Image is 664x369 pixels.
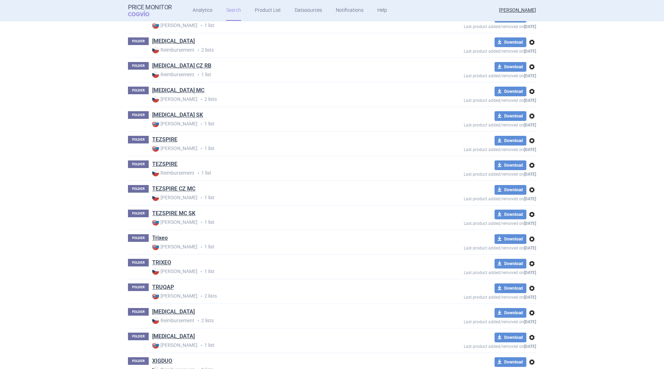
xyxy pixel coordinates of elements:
img: SK [152,145,159,152]
strong: [DATE] [524,98,536,103]
strong: Reimbursement [152,317,194,324]
p: 1 list [152,243,414,251]
img: CZ [152,46,159,53]
button: Download [495,62,526,72]
p: Last product added/removed on [414,318,536,324]
strong: [DATE] [524,123,536,128]
a: TEZSPIRE CZ MC [152,185,195,193]
button: Download [495,333,526,342]
img: SK [152,120,159,127]
strong: [DATE] [524,221,536,226]
p: 1 list [152,71,414,78]
p: FOLDER [128,210,149,217]
p: 1 list [152,268,414,275]
p: 1 list [152,120,414,128]
p: Last product added/removed on [414,195,536,201]
h1: ULTOMIRIS [152,333,195,342]
strong: Reimbursement [152,46,194,53]
span: COGVIO [128,11,159,16]
button: Download [495,259,526,269]
strong: [PERSON_NAME] [152,243,197,250]
strong: [DATE] [524,49,536,54]
p: FOLDER [128,87,149,94]
p: FOLDER [128,283,149,291]
a: Price MonitorCOGVIO [128,4,172,17]
p: Last product added/removed on [414,170,536,177]
p: FOLDER [128,111,149,119]
a: XIGDUO [152,357,172,365]
p: 1 list [152,194,414,201]
h1: ULTOMIRIS [152,308,195,317]
a: TEZSPIRE MC SK [152,210,195,217]
i: • [194,47,201,54]
strong: [PERSON_NAME] [152,342,197,349]
h1: Trixeo [152,234,168,243]
strong: [DATE] [524,319,536,324]
h1: TAGRISSO CZ RB [152,62,211,71]
button: Download [495,357,526,367]
p: FOLDER [128,160,149,168]
strong: Reimbursement [152,169,194,176]
p: FOLDER [128,333,149,340]
p: Last product added/removed on [414,293,536,300]
a: [MEDICAL_DATA] CZ RB [152,62,211,70]
a: [MEDICAL_DATA] [152,333,195,340]
i: • [197,96,204,103]
p: Last product added/removed on [414,269,536,275]
a: [MEDICAL_DATA] [152,37,195,45]
i: • [197,121,204,128]
p: FOLDER [128,37,149,45]
strong: [DATE] [524,172,536,177]
h1: Tagrisso [152,37,195,46]
h1: TAGRISSO SK [152,111,203,120]
button: Download [495,37,526,47]
p: 1 list [152,342,414,349]
a: [MEDICAL_DATA] SK [152,111,203,119]
i: • [194,71,201,78]
img: SK [152,243,159,250]
p: Last product added/removed on [414,219,536,226]
h1: XIGDUO [152,357,172,366]
strong: [PERSON_NAME] [152,120,197,127]
p: 1 list [152,145,414,152]
p: Last product added/removed on [414,96,536,103]
button: Download [495,210,526,219]
i: • [194,317,201,324]
strong: Reimbursement [152,71,194,78]
strong: [PERSON_NAME] [152,219,197,226]
h1: TAGRISSO MC [152,87,204,96]
p: Last product added/removed on [414,72,536,78]
strong: [DATE] [524,344,536,349]
strong: [PERSON_NAME] [152,268,197,275]
img: CZ [152,96,159,103]
p: 2 lists [152,317,414,324]
strong: [PERSON_NAME] [152,292,197,299]
button: Download [495,283,526,293]
h1: TEZSPIRE MC SK [152,210,195,219]
strong: [DATE] [524,196,536,201]
strong: [DATE] [524,24,536,29]
strong: Price Monitor [128,4,172,11]
img: CZ [152,71,159,78]
img: CZ [152,194,159,201]
i: • [197,268,204,275]
strong: [DATE] [524,147,536,152]
strong: [DATE] [524,73,536,78]
a: TEZSPIRE [152,136,177,143]
p: 1 list [152,22,414,29]
button: Download [495,136,526,146]
img: CZ [152,169,159,176]
p: Last product added/removed on [414,23,536,29]
strong: [DATE] [524,295,536,300]
strong: [PERSON_NAME] [152,145,197,152]
p: Last product added/removed on [414,342,536,349]
i: • [197,342,204,349]
strong: [PERSON_NAME] [152,22,197,29]
p: FOLDER [128,234,149,242]
a: TRUQAP [152,283,174,291]
p: 2 lists [152,96,414,103]
p: Last product added/removed on [414,121,536,128]
button: Download [495,111,526,121]
img: CZ [152,268,159,275]
p: Last product added/removed on [414,47,536,54]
